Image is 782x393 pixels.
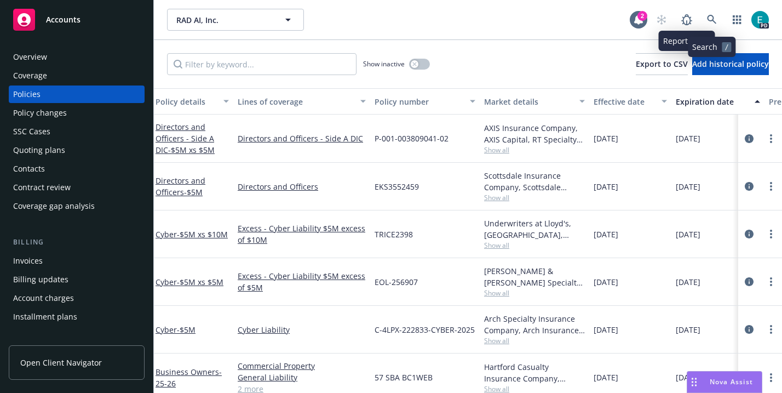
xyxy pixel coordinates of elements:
span: C-4LPX-222833-CYBER-2025 [375,324,475,335]
a: circleInformation [743,323,756,336]
a: more [764,323,778,336]
a: circleInformation [743,227,756,241]
div: Policy changes [13,104,67,122]
div: [PERSON_NAME] & [PERSON_NAME] Specialty Insurance Company, [PERSON_NAME] & [PERSON_NAME] ([GEOGRA... [484,265,585,288]
a: circleInformation [743,180,756,193]
a: Switch app [726,9,748,31]
a: Accounts [9,4,145,35]
a: Directors and Officers [238,181,366,192]
a: Directors and Officers - Side A DIC [156,122,215,155]
span: Show all [484,241,585,250]
div: Billing [9,237,145,248]
button: Market details [480,88,589,115]
span: TRICE2398 [375,229,413,240]
span: Open Client Navigator [20,357,102,368]
span: Show all [484,288,585,298]
div: Contract review [13,179,71,196]
button: RAD AI, Inc. [167,9,304,31]
span: [DATE] [594,324,618,335]
a: Policies [9,86,145,103]
a: Search [701,9,723,31]
span: EOL-256907 [375,276,418,288]
a: Installment plans [9,308,145,326]
span: [DATE] [676,133,700,144]
a: Report a Bug [676,9,698,31]
div: Invoices [13,252,43,270]
span: [DATE] [594,133,618,144]
span: - $5M [177,324,196,335]
div: 2 [637,11,647,21]
button: Export to CSV [636,53,688,75]
span: [DATE] [594,229,618,240]
div: Quoting plans [13,141,65,159]
span: Show inactive [363,59,405,69]
div: Drag to move [687,372,701,392]
span: Show all [484,336,585,345]
span: - $5M [184,187,203,197]
a: Start snowing [651,9,672,31]
a: Excess - Cyber Liability $5M excess of $5M [238,270,366,293]
a: Policy changes [9,104,145,122]
div: Scottsdale Insurance Company, Scottsdale Insurance Company (Nationwide), RT Specialty Insurance S... [484,170,585,193]
a: Account charges [9,289,145,307]
span: Nova Assist [710,377,753,386]
button: Add historical policy [692,53,769,75]
a: circleInformation [743,275,756,288]
a: Cyber Liability [238,324,366,335]
a: Contract review [9,179,145,196]
a: Cyber [156,229,228,240]
div: Lines of coverage [238,96,354,107]
div: Installment plans [13,308,77,326]
a: Directors and Officers - Side A DIC [238,133,366,144]
img: photo [751,11,769,29]
button: Nova Assist [687,371,762,393]
span: - $5M xs $5M [177,277,223,287]
div: Market details [484,96,573,107]
a: more [764,132,778,145]
a: more [764,227,778,241]
a: Quoting plans [9,141,145,159]
div: AXIS Insurance Company, AXIS Capital, RT Specialty Insurance Services, LLC (RSG Specialty, LLC) [484,122,585,145]
a: Invoices [9,252,145,270]
span: Add historical policy [692,59,769,69]
a: Billing updates [9,271,145,288]
span: P-001-003809041-02 [375,133,449,144]
a: Commercial Property [238,360,366,372]
span: [DATE] [594,372,618,383]
button: Expiration date [671,88,764,115]
a: Cyber [156,324,196,335]
span: Export to CSV [636,59,688,69]
span: Show all [484,145,585,155]
div: Expiration date [676,96,748,107]
div: SSC Cases [13,123,50,140]
button: Lines of coverage [233,88,370,115]
a: more [764,180,778,193]
div: Policy number [375,96,463,107]
a: Coverage [9,67,145,84]
a: more [764,275,778,288]
div: Underwriters at Lloyd's, [GEOGRAPHIC_DATA], [PERSON_NAME] of [GEOGRAPHIC_DATA], Corona Underwrite... [484,218,585,241]
div: Contacts [13,160,45,178]
div: Policies [13,86,41,103]
a: General Liability [238,372,366,383]
span: - $5M xs $10M [177,229,228,240]
a: Cyber [156,277,223,287]
button: Policy number [370,88,480,115]
button: Effective date [589,88,671,115]
div: Coverage [13,67,47,84]
span: 57 SBA BC1WEB [375,372,433,383]
div: Arch Specialty Insurance Company, Arch Insurance Company, Coalition Insurance Solutions (MGA), CR... [484,313,585,336]
span: [DATE] [676,181,700,192]
span: [DATE] [676,229,700,240]
span: [DATE] [594,276,618,288]
div: Effective date [594,96,655,107]
div: Account charges [13,289,74,307]
a: Directors and Officers [156,175,205,197]
a: Excess - Cyber Liability $5M excess of $10M [238,223,366,246]
span: [DATE] [676,324,700,335]
div: Hartford Casualty Insurance Company, Hartford Insurance Group [484,361,585,384]
a: more [764,371,778,384]
span: Show all [484,193,585,202]
a: Contacts [9,160,145,178]
span: [DATE] [676,276,700,288]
